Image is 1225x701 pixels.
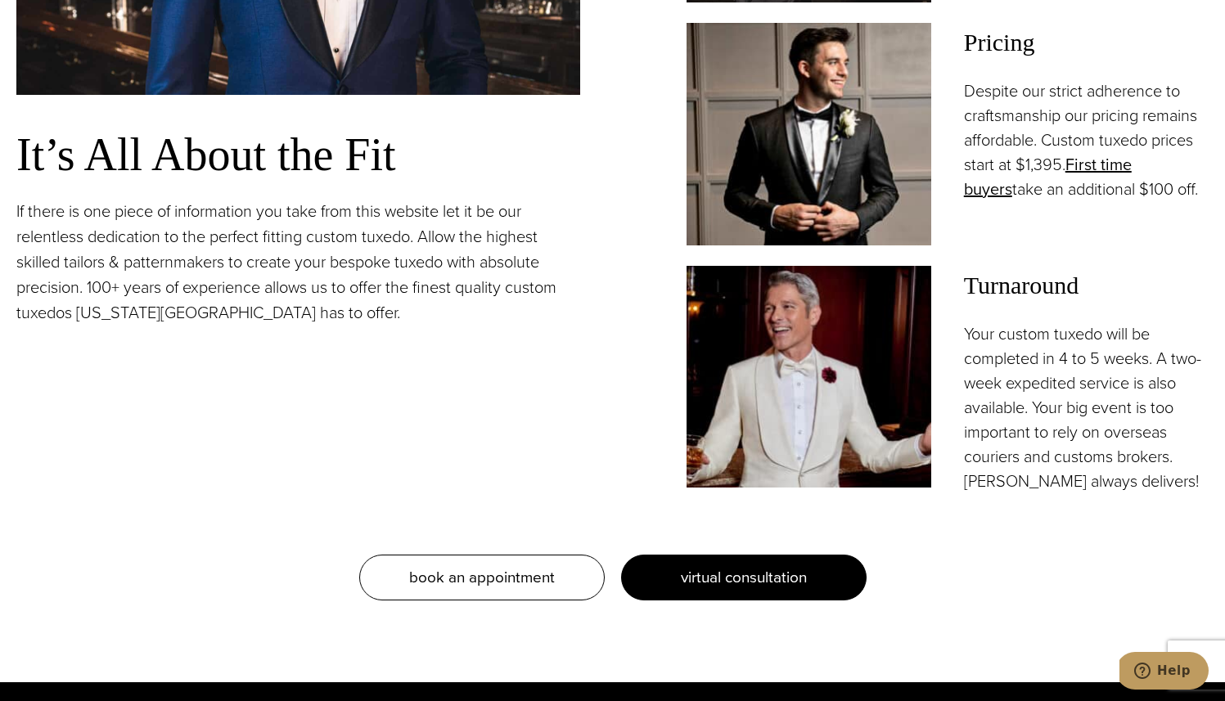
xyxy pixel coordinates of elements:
h3: It’s All About the Fit [16,128,580,182]
a: book an appointment [359,555,605,600]
span: Turnaround [964,266,1209,305]
img: Model in white custom tailored tuxedo jacket with wide white shawl lapel, white shirt and bowtie.... [687,266,931,488]
span: virtual consultation [681,565,807,589]
p: Your custom tuxedo will be completed in 4 to 5 weeks. A two-week expedited service is also availa... [964,321,1209,493]
span: book an appointment [409,565,555,589]
iframe: Opens a widget where you can chat to one of our agents [1119,652,1209,693]
a: virtual consultation [621,555,867,600]
p: Despite our strict adherence to craftsmanship our pricing remains affordable. Custom tuxedo price... [964,79,1209,201]
img: Client in classic black shawl collar black custom tuxedo. [687,23,931,245]
span: Pricing [964,23,1209,62]
p: If there is one piece of information you take from this website let it be our relentless dedicati... [16,199,580,326]
a: First time buyers [964,152,1132,201]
